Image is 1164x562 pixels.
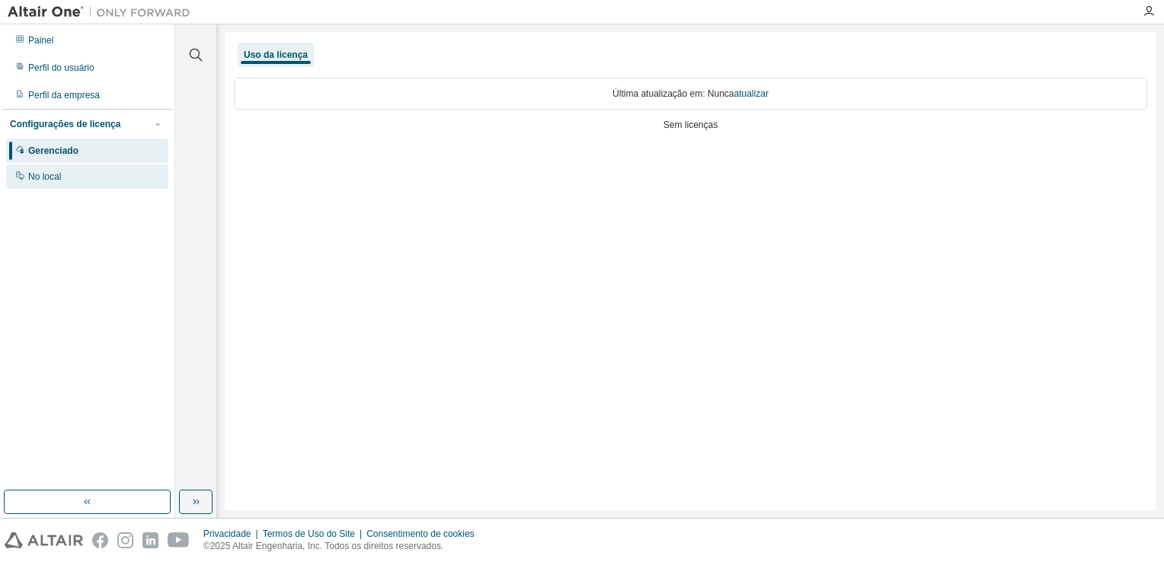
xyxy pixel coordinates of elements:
[8,5,198,20] img: Altair Um
[234,119,1147,131] div: Sem licenças
[5,532,83,548] img: altair_logo.svg
[734,88,769,99] a: atualizar
[92,532,108,548] img: facebook.svg
[168,532,190,548] img: youtube.svg
[28,145,78,157] div: Gerenciado
[203,540,484,553] p: ©
[28,89,100,101] div: Perfil da empresa
[366,528,483,540] div: Consentimento de cookies
[10,118,120,130] div: Configurações de licença
[28,62,94,74] div: Perfil do usuário
[210,541,444,551] font: 2025 Altair Engenharia, Inc. Todos os direitos reservados.
[117,532,133,548] img: instagram.svg
[28,34,53,46] div: Painel
[28,171,61,183] div: No local
[142,532,158,548] img: linkedin.svg
[203,528,263,540] div: Privacidade
[263,528,367,540] div: Termos de Uso do Site
[234,78,1147,110] div: Última atualização em: Nunca
[244,49,308,61] div: Uso da licença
